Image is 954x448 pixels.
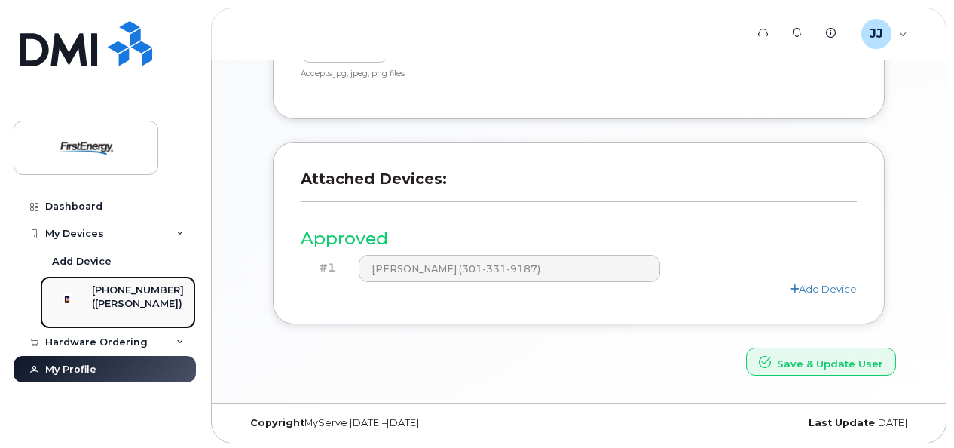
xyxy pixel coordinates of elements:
[301,170,857,202] h3: Attached Devices:
[851,19,918,49] div: Jones, Jennifer L
[301,229,857,248] h3: Approved
[790,283,857,295] a: Add Device
[301,69,845,80] div: Accepts jpg, jpeg, png files
[888,382,943,437] iframe: Messenger Launcher
[809,417,875,428] strong: Last Update
[239,417,466,429] div: MyServe [DATE]–[DATE]
[746,348,896,376] button: Save & Update User
[870,25,883,43] span: JJ
[250,417,304,428] strong: Copyright
[312,262,336,275] h4: #1
[692,417,919,429] div: [DATE]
